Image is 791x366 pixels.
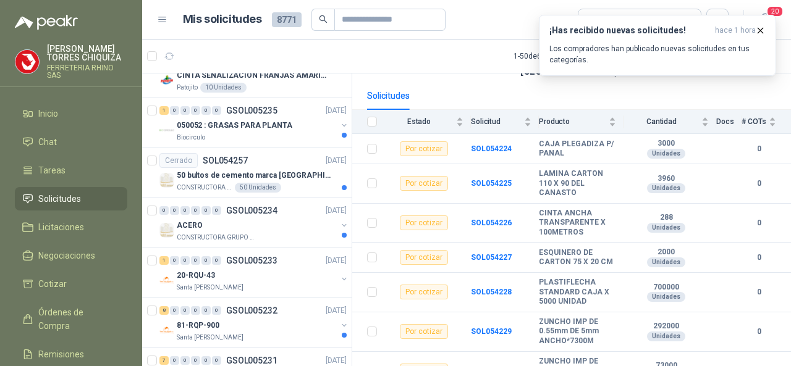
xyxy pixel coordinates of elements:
[384,110,471,134] th: Estado
[15,215,127,239] a: Licitaciones
[624,213,709,223] b: 288
[647,223,685,233] div: Unidades
[539,117,606,126] span: Producto
[177,283,243,293] p: Santa [PERSON_NAME]
[647,257,685,267] div: Unidades
[742,143,776,155] b: 0
[159,123,174,138] img: Company Logo
[539,248,616,267] b: ESQUINERO DE CARTON 75 X 20 CM
[159,253,349,293] a: 1 0 0 0 0 0 GSOL005233[DATE] Company Logo20-RQU-43Santa [PERSON_NAME]
[624,139,709,149] b: 3000
[514,46,594,66] div: 1 - 50 de 6006
[177,220,202,231] p: ACERO
[754,9,776,31] button: 20
[15,102,127,125] a: Inicio
[180,356,190,365] div: 0
[384,117,454,126] span: Estado
[624,110,716,134] th: Cantidad
[367,89,410,102] div: Solicitudes
[177,170,331,181] p: 50 bultos de cemento marca [GEOGRAPHIC_DATA]
[170,356,179,365] div: 0
[159,356,169,365] div: 7
[38,135,57,149] span: Chat
[624,283,709,293] b: 700000
[191,306,200,315] div: 0
[471,117,522,126] span: Solicitud
[159,306,169,315] div: 8
[180,106,190,115] div: 0
[177,83,198,93] p: Patojito
[38,107,58,120] span: Inicio
[183,10,262,28] h1: Mis solicitudes
[326,205,347,217] p: [DATE]
[159,153,198,168] div: Cerrado
[235,183,281,193] div: 50 Unidades
[742,252,776,264] b: 0
[539,110,624,134] th: Producto
[200,83,247,93] div: 10 Unidades
[539,317,616,346] b: ZUNCHO IMP DE 0.55mm DE 5mm ANCHO*7300M
[226,256,277,265] p: GSOL005233
[326,305,347,317] p: [DATE]
[716,110,742,134] th: Docs
[212,206,221,215] div: 0
[159,103,349,143] a: 1 0 0 0 0 0 GSOL005235[DATE] Company Logo050052 : GRASAS PARA PLANTABiocirculo
[47,64,127,79] p: FERRETERIA RHINO SAS
[471,179,512,188] a: SOL054225
[38,347,84,361] span: Remisiones
[624,174,709,184] b: 3960
[38,192,81,206] span: Solicitudes
[624,247,709,257] b: 2000
[191,356,200,365] div: 0
[177,333,243,343] p: Santa [PERSON_NAME]
[177,320,219,331] p: 81-RQP-900
[159,206,169,215] div: 0
[180,256,190,265] div: 0
[742,217,776,229] b: 0
[15,159,127,182] a: Tareas
[212,356,221,365] div: 0
[47,44,127,62] p: [PERSON_NAME] TORRES CHIQUIZA
[212,306,221,315] div: 0
[38,164,66,177] span: Tareas
[226,206,277,215] p: GSOL005234
[177,133,205,143] p: Biocirculo
[471,253,512,262] a: SOL054227
[742,178,776,189] b: 0
[400,176,448,191] div: Por cotizar
[212,106,221,115] div: 0
[159,303,349,343] a: 8 0 0 0 0 0 GSOL005232[DATE] Company Logo81-RQP-900Santa [PERSON_NAME]
[159,203,349,243] a: 0 0 0 0 0 0 GSOL005234[DATE] Company LogoACEROCONSTRUCTORA GRUPO FIP
[15,187,127,210] a: Solicitudes
[539,139,616,159] b: CAJA PLEGADIZA P/ PANAL
[326,105,347,117] p: [DATE]
[170,106,179,115] div: 0
[272,12,302,27] span: 8771
[15,272,127,296] a: Cotizar
[15,301,127,338] a: Órdenes de Compra
[177,70,331,81] p: CINTA SEÑALIZACIÓN FRANJAS AMARILLAS NEGRA
[180,306,190,315] div: 0
[201,356,211,365] div: 0
[742,286,776,298] b: 0
[647,331,685,341] div: Unidades
[471,144,512,153] a: SOL054224
[226,306,277,315] p: GSOL005232
[201,256,211,265] div: 0
[226,356,277,365] p: GSOL005231
[15,50,39,73] img: Company Logo
[180,206,190,215] div: 0
[471,110,539,134] th: Solicitud
[191,106,200,115] div: 0
[471,327,512,336] a: SOL054229
[212,256,221,265] div: 0
[742,117,766,126] span: # COTs
[539,169,616,198] b: LAMINA CARTON 110 X 90 DEL CANASTO
[471,288,512,296] b: SOL054228
[471,218,512,227] a: SOL054226
[647,183,685,193] div: Unidades
[742,110,791,134] th: # COTs
[177,270,215,281] p: 20-RQU-43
